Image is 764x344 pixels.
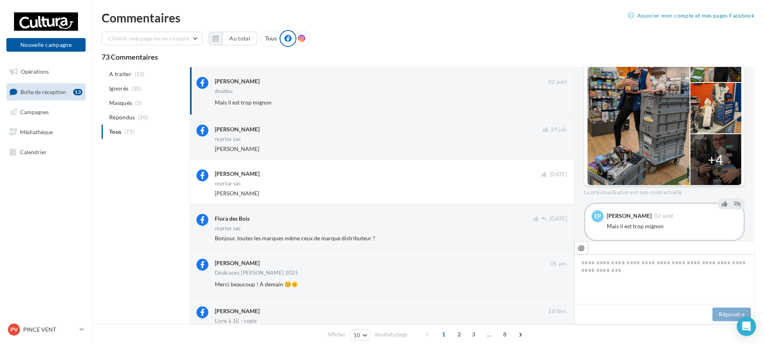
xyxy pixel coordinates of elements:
[578,244,585,251] i: @
[628,11,754,20] a: Associer mon compte et mes pages Facebook
[102,12,754,24] div: Commentaires
[215,181,241,186] div: reprise sac
[215,307,260,315] div: [PERSON_NAME]
[23,326,76,334] p: PINCE VENT
[215,125,260,133] div: [PERSON_NAME]
[550,260,567,268] span: 05 avr.
[654,213,673,219] span: 02 août
[222,32,257,45] button: Au total
[215,77,260,85] div: [PERSON_NAME]
[215,145,259,152] span: [PERSON_NAME]
[437,328,450,341] span: 1
[109,70,132,78] span: A traiter
[20,88,66,95] span: Boîte de réception
[215,99,272,106] span: Mais il est trop mignon
[109,113,135,121] span: Répondus
[584,186,745,196] div: La prévisualisation est non-contractuelle
[102,53,754,60] div: 73 Commentaires
[607,213,652,219] div: [PERSON_NAME]
[260,30,282,47] div: Tous
[215,170,260,178] div: [PERSON_NAME]
[215,259,260,267] div: [PERSON_NAME]
[6,38,86,52] button: Nouvelle campagne
[215,235,375,241] span: Bonjour, toutes les marques même ceux de marque distributeur ?
[109,99,132,107] span: Masqués
[108,35,189,42] span: Choisir une page ou un compte
[215,318,257,324] div: Livre à 1E - copie
[102,32,202,45] button: Choisir une page ou un compte
[20,109,49,115] span: Campagnes
[215,226,241,231] div: reprise sac
[73,89,82,95] div: 13
[132,85,142,92] span: (30)
[10,326,18,334] span: PV
[209,32,257,45] button: Au total
[483,328,496,341] span: ...
[20,148,47,155] span: Calendrier
[550,215,567,223] span: [DATE]
[708,151,723,169] div: +4
[135,71,145,77] span: (10)
[135,100,142,106] span: (3)
[5,83,87,101] a: Boîte de réception13
[350,330,370,341] button: 10
[215,270,298,276] div: Dédicaces [PERSON_NAME] 2025
[215,89,232,94] div: doudou
[215,137,241,142] div: reprise sac
[21,68,49,75] span: Opérations
[551,126,567,133] span: 29 juil.
[354,332,360,338] span: 10
[138,114,148,121] span: (30)
[109,84,128,93] span: Ignorés
[574,241,588,255] button: @
[215,190,259,197] span: [PERSON_NAME]
[712,308,751,321] button: Répondre
[5,124,87,141] a: Médiathèque
[5,104,87,121] a: Campagnes
[453,328,466,341] span: 2
[548,308,567,315] span: 28 févr.
[467,328,480,341] span: 3
[594,212,601,220] span: EP
[5,63,87,80] a: Opérations
[548,78,567,86] span: 02 août
[374,331,408,338] span: résultats/page
[498,328,511,341] span: 8
[737,317,756,336] div: Open Intercom Messenger
[215,281,298,288] span: Merci beaucoup ! À demain ☺️🌞
[607,222,737,230] div: Mais il est trop mignon
[550,171,567,178] span: [DATE]
[6,322,86,337] a: PV PINCE VENT
[215,215,250,223] div: Flora des Bois
[328,331,346,338] span: Afficher
[5,144,87,161] a: Calendrier
[20,129,53,135] span: Médiathèque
